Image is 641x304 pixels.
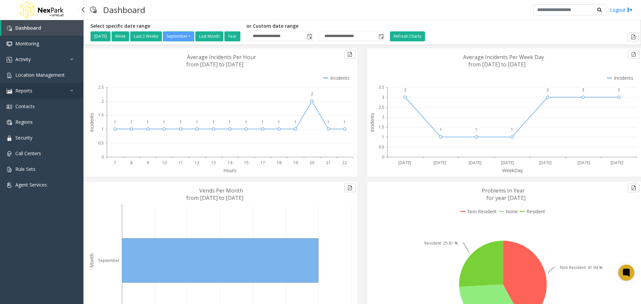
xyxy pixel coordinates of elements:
[130,160,133,166] text: 8
[15,119,33,125] span: Regions
[469,160,481,166] text: [DATE]
[311,91,313,97] text: 2
[582,87,584,93] text: 3
[278,119,280,125] text: 1
[98,84,104,90] text: 2.5
[293,160,298,166] text: 19
[101,154,104,160] text: 0
[379,84,384,90] text: 3.5
[15,72,65,78] span: Location Management
[88,253,95,268] text: Month
[7,120,12,125] img: 'icon'
[627,6,633,13] img: logout
[211,160,216,166] text: 13
[398,160,411,166] text: [DATE]
[486,194,525,202] text: for year [DATE]
[147,160,149,166] text: 9
[382,134,384,140] text: 1
[547,87,549,93] text: 3
[112,31,129,41] button: Week
[90,2,96,18] img: pageIcon
[199,187,243,194] text: Vends Per Month
[511,127,513,132] text: 1
[7,26,12,31] img: 'icon'
[482,187,525,194] text: Problems In Year
[501,160,514,166] text: [DATE]
[327,119,330,125] text: 1
[246,23,385,29] h5: or Custom date range
[212,119,215,125] text: 1
[539,160,552,166] text: [DATE]
[114,160,116,166] text: 7
[7,57,12,62] img: 'icon'
[114,119,116,125] text: 1
[229,119,231,125] text: 1
[15,40,39,47] span: Monitoring
[468,61,525,68] text: from [DATE] to [DATE]
[98,112,104,118] text: 1.5
[186,61,243,68] text: from [DATE] to [DATE]
[244,160,249,166] text: 15
[342,160,347,166] text: 22
[560,265,603,270] text: Non Resident: 41.94 %
[7,88,12,94] img: 'icon'
[475,127,477,132] text: 1
[15,166,35,172] span: Rule Sets
[463,53,544,61] text: Average Incidents Per Week Day
[162,160,167,166] text: 10
[163,31,194,41] button: September
[309,160,314,166] text: 20
[186,194,243,202] text: from [DATE] to [DATE]
[100,2,149,18] h3: Dashboard
[610,6,633,13] a: Logout
[628,50,639,59] button: Export to pdf
[15,150,41,157] span: Call Centers
[7,183,12,188] img: 'icon'
[382,94,384,100] text: 3
[15,182,47,188] span: Agent Services
[245,119,247,125] text: 1
[15,134,32,141] span: Security
[7,167,12,172] img: 'icon'
[277,160,281,166] text: 18
[187,53,256,61] text: Average Incidents Per Hour
[195,160,199,166] text: 12
[1,20,83,36] a: Dashboard
[382,154,384,160] text: 0
[180,119,182,125] text: 1
[433,160,446,166] text: [DATE]
[261,119,264,125] text: 1
[390,31,425,41] button: Refresh Charts
[98,258,120,263] text: September
[344,50,356,59] button: Export to pdf
[15,103,35,109] span: Contacts
[228,160,233,166] text: 14
[195,31,223,41] button: Last Month
[7,151,12,157] img: 'icon'
[147,119,149,125] text: 1
[15,25,41,31] span: Dashboard
[404,87,406,93] text: 3
[163,119,165,125] text: 1
[130,119,133,125] text: 1
[101,98,104,104] text: 2
[628,33,639,41] button: Export to pdf
[379,124,384,130] text: 1.5
[90,31,111,41] button: [DATE]
[101,126,104,132] text: 1
[178,160,183,166] text: 11
[98,140,104,146] text: 0.5
[294,119,297,125] text: 1
[196,119,198,125] text: 1
[326,160,331,166] text: 21
[440,127,442,132] text: 1
[382,114,384,120] text: 2
[15,87,32,94] span: Reports
[578,160,590,166] text: [DATE]
[502,167,523,174] text: WeekDay
[377,32,385,41] span: Toggle popup
[344,119,346,125] text: 1
[7,41,12,47] img: 'icon'
[424,240,458,246] text: Resident: 25.81 %
[15,56,31,62] span: Activity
